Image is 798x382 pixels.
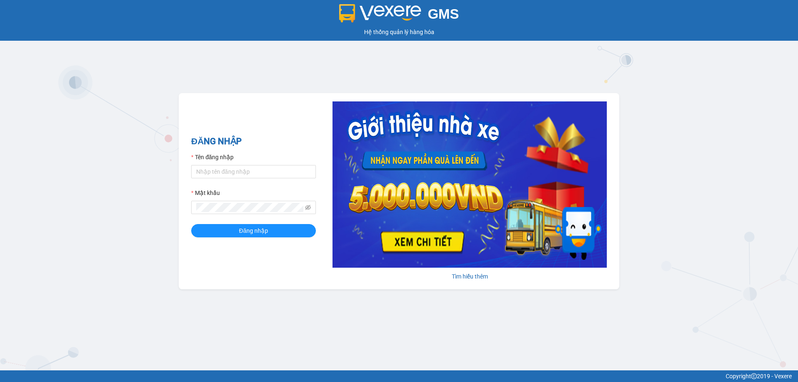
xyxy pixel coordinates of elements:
span: eye-invisible [305,205,311,210]
span: Đăng nhập [239,226,268,235]
label: Tên đăng nhập [191,153,234,162]
div: Copyright 2019 - Vexere [6,372,792,381]
input: Tên đăng nhập [191,165,316,178]
span: GMS [428,6,459,22]
img: banner-0 [332,101,607,268]
div: Tìm hiểu thêm [332,272,607,281]
img: logo 2 [339,4,421,22]
input: Mật khẩu [196,203,303,212]
h2: ĐĂNG NHẬP [191,135,316,148]
div: Hệ thống quản lý hàng hóa [2,27,796,37]
a: GMS [339,12,459,19]
span: copyright [751,373,757,379]
label: Mật khẩu [191,188,220,197]
button: Đăng nhập [191,224,316,237]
